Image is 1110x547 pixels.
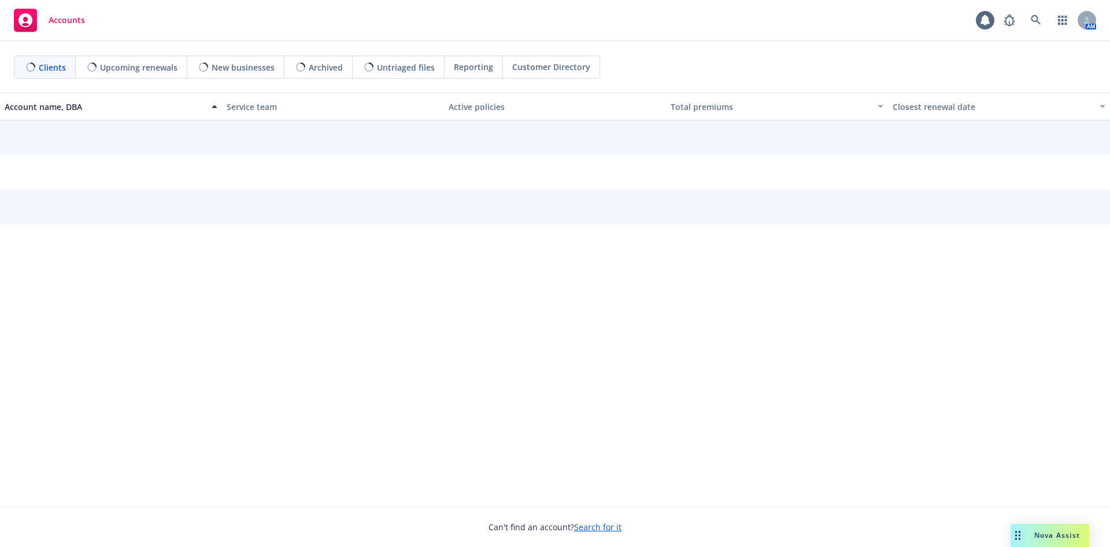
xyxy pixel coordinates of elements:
span: Customer Directory [512,61,590,73]
span: New businesses [212,61,275,74]
span: Clients [39,61,66,74]
span: Nova Assist [1034,530,1080,540]
button: Nova Assist [1011,524,1089,547]
button: Service team [222,93,444,120]
span: Archived [309,61,343,74]
div: Closest renewal date [893,101,1093,113]
a: Accounts [9,4,90,36]
div: Drag to move [1011,524,1025,547]
div: Active policies [449,101,661,113]
a: Switch app [1051,9,1074,32]
a: Search for it [574,522,621,533]
span: Upcoming renewals [100,61,177,74]
span: Reporting [454,61,493,73]
div: Total premiums [671,101,871,113]
div: Service team [227,101,439,113]
a: Report a Bug [998,9,1021,32]
button: Active policies [444,93,666,120]
span: Accounts [49,16,85,25]
a: Search [1024,9,1048,32]
span: Can't find an account? [489,521,621,533]
div: Account name, DBA [5,101,205,113]
span: Untriaged files [377,61,435,74]
button: Total premiums [666,93,888,120]
button: Closest renewal date [888,93,1110,120]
